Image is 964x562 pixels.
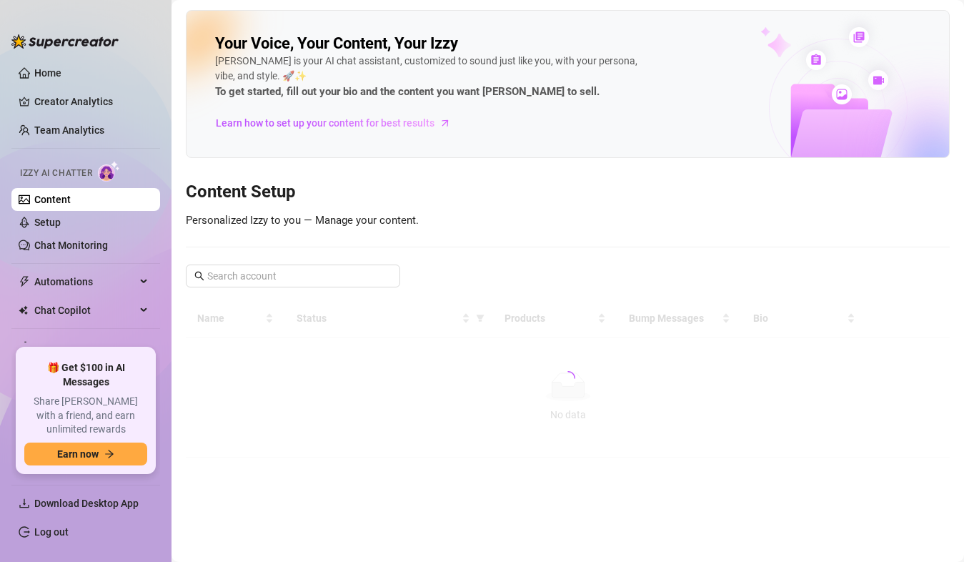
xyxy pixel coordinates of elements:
span: Share [PERSON_NAME] with a friend, and earn unlimited rewards [24,395,147,437]
span: Learn how to set up your content for best results [216,115,434,131]
a: Learn how to set up your content for best results [215,112,462,134]
span: arrow-right [438,116,452,130]
img: AI Chatter [98,161,120,182]
a: Log out [34,526,69,538]
strong: To get started, fill out your bio and the content you want [PERSON_NAME] to sell. [215,85,600,98]
div: [PERSON_NAME] is your AI chat assistant, customized to sound just like you, with your persona, vi... [215,54,644,101]
span: 🎁 Get $100 in AI Messages [24,361,147,389]
span: arrow-right [104,449,114,459]
span: Automations [34,270,136,293]
h3: Content Setup [186,181,950,204]
img: logo-BBDzfeDw.svg [11,34,119,49]
a: Content [34,194,71,205]
span: Izzy AI Chatter [20,167,92,180]
span: loading [557,368,577,388]
span: Chat Copilot [34,299,136,322]
a: Creator Analytics [34,90,149,113]
span: Earn now [57,448,99,460]
span: download [19,498,30,509]
span: Download Desktop App [34,498,139,509]
a: Discover Viral Videos [34,341,131,353]
img: ai-chatter-content-library-cLFOSyPT.png [727,11,949,157]
input: Search account [207,268,380,284]
a: Setup [34,217,61,228]
a: Home [34,67,61,79]
span: Personalized Izzy to you — Manage your content. [186,214,419,227]
h2: Your Voice, Your Content, Your Izzy [215,34,458,54]
button: Earn nowarrow-right [24,443,147,465]
span: search [194,271,204,281]
span: thunderbolt [19,276,30,287]
a: Chat Monitoring [34,240,108,251]
a: Team Analytics [34,124,104,136]
img: Chat Copilot [19,305,28,315]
